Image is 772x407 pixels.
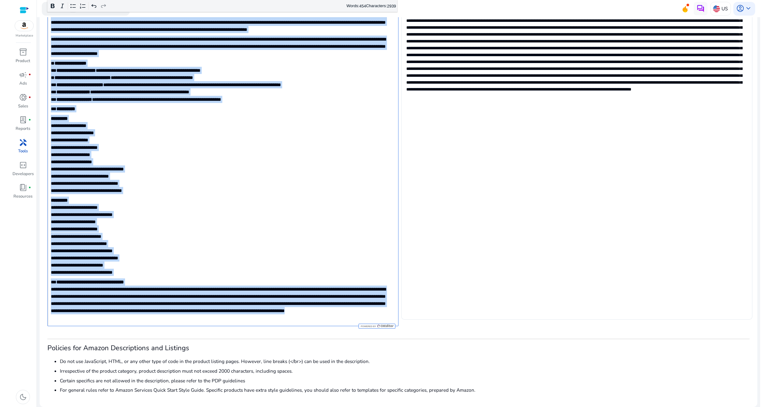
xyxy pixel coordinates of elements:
[19,393,27,401] span: dark_mode
[19,161,27,169] span: code_blocks
[13,194,32,200] p: Resources
[12,137,34,159] a: handymanTools
[12,171,34,177] p: Developers
[47,4,55,12] span: search
[19,81,27,87] p: Ads
[12,115,34,137] a: lab_profilefiber_manual_recordReports
[12,160,34,182] a: code_blocksDevelopers
[60,386,750,394] li: For general rules refer to Amazon Services Quick Start Style Guide. Specific products have extra ...
[19,184,27,192] span: book_4
[12,182,34,205] a: book_4fiber_manual_recordResources
[360,325,376,328] span: Powered by
[12,47,34,69] a: inventory_2Product
[16,58,30,64] p: Product
[359,3,366,8] label: 454
[12,69,34,92] a: campaignfiber_manual_recordAds
[387,3,396,8] label: 2939
[28,119,31,121] span: fiber_manual_record
[16,33,33,38] p: Marketplace
[744,4,752,12] span: keyboard_arrow_down
[19,48,27,56] span: inventory_2
[19,93,27,101] span: donut_small
[346,2,396,10] div: Words: Characters:
[60,367,750,375] li: Irrespective of the product category, product description must not exceed 2000 characters, includ...
[28,96,31,99] span: fiber_manual_record
[47,344,750,352] h3: Policies for Amazon Descriptions and Listings
[47,7,398,326] div: Rich Text Editor. Editing area: main. Press Alt+0 for help.
[16,126,30,132] p: Reports
[721,3,728,14] p: US
[60,377,750,384] li: Certain specifics are not allowed in the description, please refer to the PDP guidelines
[18,148,28,154] p: Tools
[12,92,34,115] a: donut_smallfiber_manual_recordSales
[28,73,31,76] span: fiber_manual_record
[15,21,34,31] img: amazon.svg
[19,71,27,79] span: campaign
[28,186,31,189] span: fiber_manual_record
[19,116,27,124] span: lab_profile
[713,5,720,12] img: us.svg
[60,358,750,365] li: Do not use JavaScript, HTML, or any other type of code in the product listing pages. However, lin...
[19,139,27,147] span: handyman
[18,103,28,110] p: Sales
[736,4,744,12] span: account_circle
